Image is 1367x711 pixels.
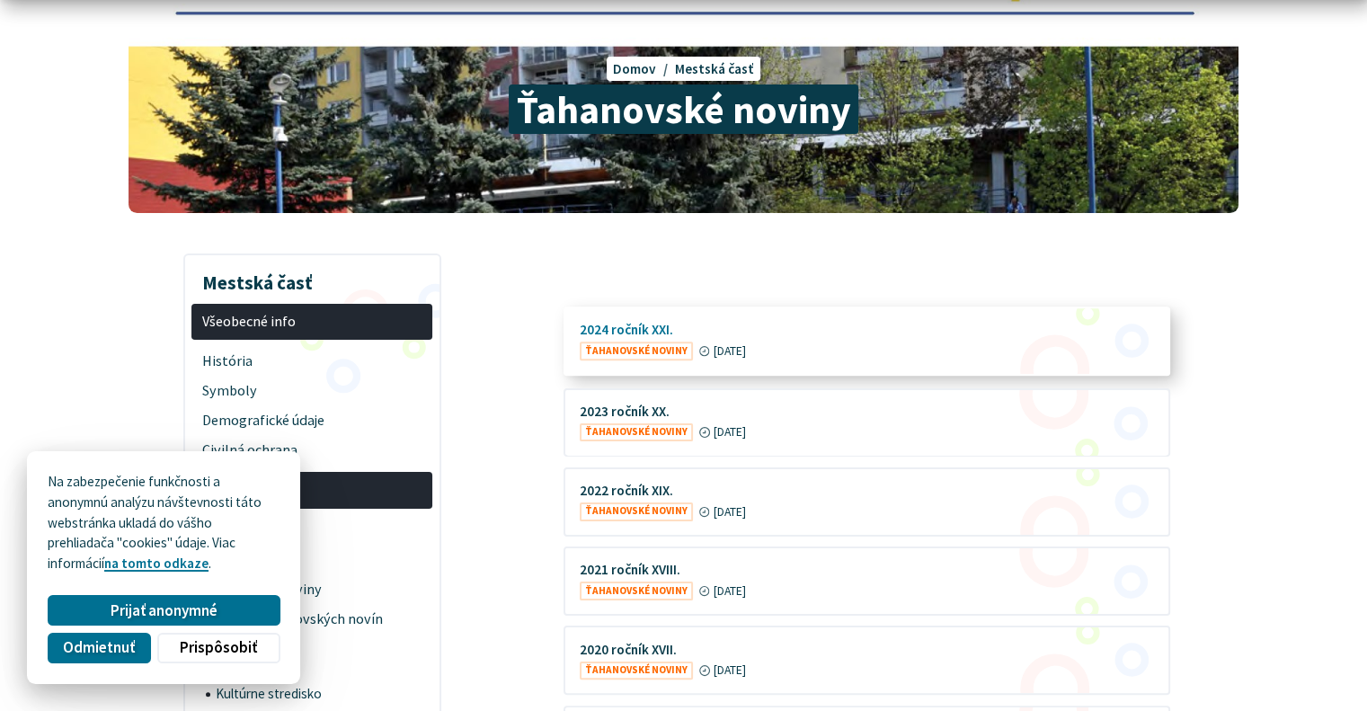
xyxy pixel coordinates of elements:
[206,680,433,708] a: Kultúrne stredisko
[202,347,422,377] span: História
[216,680,422,708] span: Kultúrne stredisko
[191,574,432,604] a: Ťahanovské noviny
[202,604,422,650] span: Čo sa do Ťahanovských novín nezmestilo
[202,515,422,545] span: Aktuality
[202,307,422,337] span: Všeobecné info
[202,377,422,406] span: Symboly
[48,595,280,626] button: Prijať anonymné
[48,633,150,663] button: Odmietnuť
[509,84,858,134] span: Ťahanovské noviny
[202,545,422,574] span: Udalosti
[202,475,422,505] span: Aktivita
[613,60,674,77] a: Domov
[191,377,432,406] a: Symboly
[157,633,280,663] button: Prispôsobiť
[104,555,209,572] a: na tomto odkaze
[202,574,422,604] span: Ťahanovské noviny
[63,638,135,657] span: Odmietnuť
[675,60,754,77] a: Mestská časť
[180,638,257,657] span: Prispôsobiť
[202,406,422,436] span: Demografické údaje
[613,60,656,77] span: Domov
[48,472,280,574] p: Na zabezpečenie funkčnosti a anonymnú analýzu návštevnosti táto webstránka ukladá do vášho prehli...
[191,259,432,297] h3: Mestská časť
[191,545,432,574] a: Udalosti
[565,627,1168,693] a: 2020 ročník XVII. Ťahanovské noviny [DATE]
[191,436,432,466] a: Civilná ochrana
[191,604,432,650] a: Čo sa do Ťahanovských novín nezmestilo
[565,548,1168,614] a: 2021 ročník XVIII. Ťahanovské noviny [DATE]
[565,390,1168,456] a: 2023 ročník XX. Ťahanovské noviny [DATE]
[191,406,432,436] a: Demografické údaje
[191,304,432,341] a: Všeobecné info
[111,601,217,620] span: Prijať anonymné
[202,436,422,466] span: Civilná ochrana
[565,308,1168,374] a: 2024 ročník XXI. Ťahanovské noviny [DATE]
[191,472,432,509] a: Aktivita
[191,515,432,545] a: Aktuality
[565,469,1168,535] a: 2022 ročník XIX. Ťahanovské noviny [DATE]
[191,347,432,377] a: História
[202,650,422,680] span: Kultúra
[191,650,432,680] a: Kultúra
